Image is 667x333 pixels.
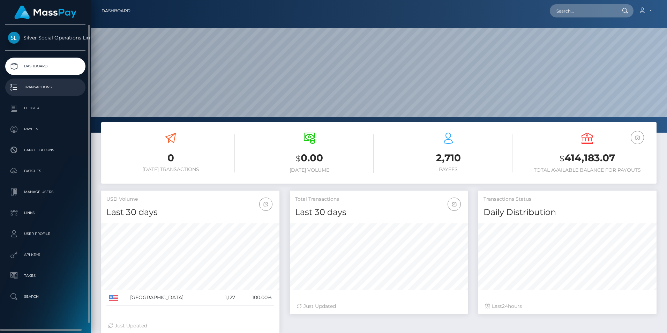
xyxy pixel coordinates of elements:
p: Search [8,291,83,302]
h5: Transactions Status [484,196,651,203]
p: Taxes [8,271,83,281]
h5: USD Volume [106,196,274,203]
small: $ [296,154,301,163]
h5: Total Transactions [295,196,463,203]
a: Batches [5,162,85,180]
a: Search [5,288,85,305]
a: Ledger [5,99,85,117]
p: Links [8,208,83,218]
p: Dashboard [8,61,83,72]
p: Ledger [8,103,83,113]
td: 100.00% [238,290,274,306]
h6: Total Available Balance for Payouts [523,167,651,173]
p: API Keys [8,250,83,260]
img: MassPay Logo [14,6,76,19]
img: US.png [109,295,118,301]
h3: 2,710 [384,151,512,165]
p: Batches [8,166,83,176]
div: Just Updated [108,322,272,330]
h4: Daily Distribution [484,206,651,219]
td: [GEOGRAPHIC_DATA] [128,290,215,306]
h3: 0 [106,151,235,165]
p: Manage Users [8,187,83,197]
a: User Profile [5,225,85,243]
img: Silver Social Operations Limited [8,32,20,44]
a: Dashboard [5,58,85,75]
p: Cancellations [8,145,83,155]
a: Links [5,204,85,222]
a: Transactions [5,79,85,96]
a: Taxes [5,267,85,284]
p: User Profile [8,229,83,239]
h4: Last 30 days [106,206,274,219]
a: Payees [5,120,85,138]
a: API Keys [5,246,85,264]
p: Transactions [8,82,83,92]
h6: Payees [384,166,512,172]
div: Just Updated [297,303,461,310]
h3: 414,183.07 [523,151,651,165]
a: Dashboard [102,3,130,18]
span: 24 [502,303,508,309]
small: $ [560,154,564,163]
h6: [DATE] Transactions [106,166,235,172]
a: Cancellations [5,141,85,159]
span: Silver Social Operations Limited [5,35,85,41]
input: Search... [550,4,615,17]
td: 1,127 [215,290,237,306]
a: Manage Users [5,183,85,201]
p: Payees [8,124,83,134]
h3: 0.00 [245,151,374,165]
h6: [DATE] Volume [245,167,374,173]
div: Last hours [485,303,650,310]
h4: Last 30 days [295,206,463,219]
